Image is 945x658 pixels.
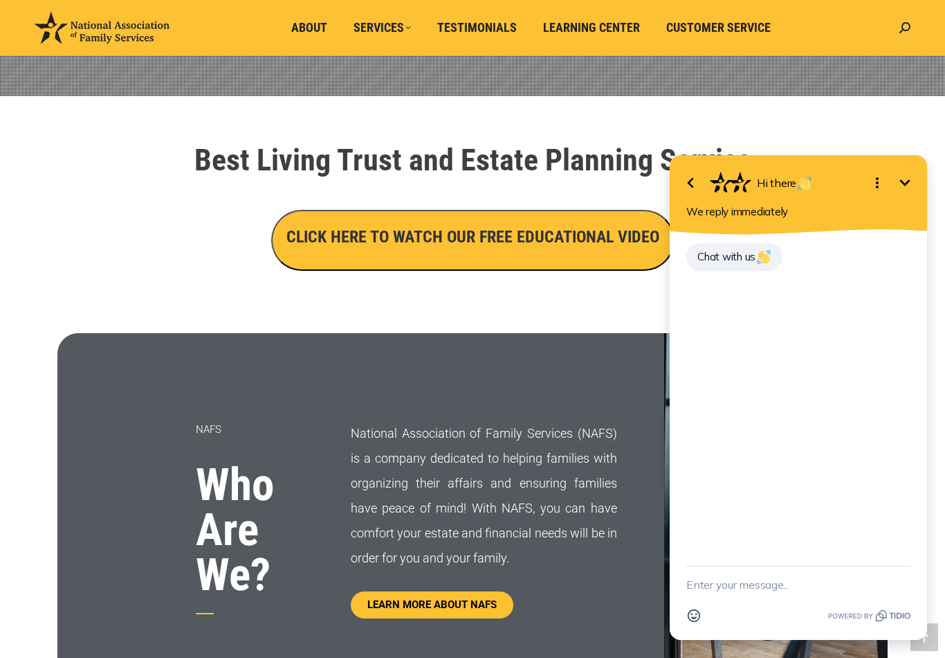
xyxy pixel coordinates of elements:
img: National Association of Family Services [35,12,169,44]
span: Customer Service [666,20,771,35]
h3: CLICK HERE TO WATCH OUR FREE EDUCATIONAL VIDEO [286,225,659,249]
a: About [282,15,337,41]
span: Learning Center [543,20,640,35]
a: CLICK HERE TO WATCH OUR FREE EDUCATIONAL VIDEO [271,231,675,245]
span: Testimonials [437,20,517,35]
iframe: Tidio Chat [652,141,945,658]
h3: Who Are We? [196,463,316,598]
button: CLICK HERE TO WATCH OUR FREE EDUCATIONAL VIDEO [271,210,675,271]
h1: Best Living Trust and Estate Planning Service [85,145,860,175]
span: Services [354,20,411,35]
a: Learning Center [533,15,650,41]
span: About [291,20,327,35]
p: NAFS [196,417,316,442]
a: LEARN MORE ABOUT NAFS [351,592,513,619]
a: Customer Service [657,15,780,41]
span: LEARN MORE ABOUT NAFS [367,600,497,610]
a: Testimonials [428,15,526,41]
p: National Association of Family Services (NAFS) is a company dedicated to helping families with or... [351,421,617,571]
